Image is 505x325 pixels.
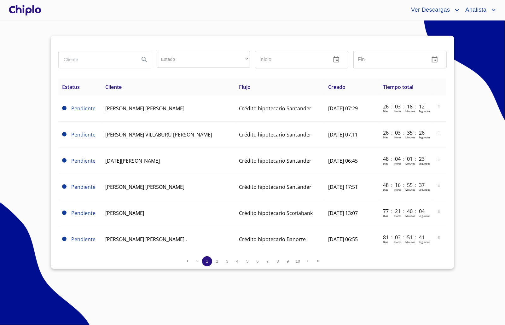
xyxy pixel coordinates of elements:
[406,5,461,15] button: account of current user
[328,84,345,90] span: Creado
[383,109,388,113] p: Dias
[287,259,289,264] span: 9
[71,131,96,138] span: Pendiente
[239,210,313,217] span: Crédito hipotecario Scotiabank
[293,256,303,266] button: 10
[236,259,238,264] span: 4
[59,51,134,68] input: search
[328,236,358,243] span: [DATE] 06:55
[328,210,358,217] span: [DATE] 13:07
[383,129,426,136] p: 26 : 03 : 35 : 26
[406,240,415,244] p: Minutos
[383,155,426,162] p: 48 : 04 : 01 : 23
[212,256,222,266] button: 2
[383,234,426,241] p: 81 : 03 : 51 : 41
[246,259,248,264] span: 5
[239,105,311,112] span: Crédito hipotecario Santander
[232,256,242,266] button: 4
[226,259,228,264] span: 3
[406,136,415,139] p: Minutos
[419,136,431,139] p: Segundos
[395,162,402,165] p: Horas
[206,259,208,264] span: 1
[328,183,358,190] span: [DATE] 17:51
[461,5,490,15] span: Analista
[62,158,67,163] span: Pendiente
[222,256,232,266] button: 3
[406,188,415,191] p: Minutos
[239,131,311,138] span: Crédito hipotecario Santander
[105,157,160,164] span: [DATE][PERSON_NAME]
[216,259,218,264] span: 2
[242,256,252,266] button: 5
[62,184,67,189] span: Pendiente
[419,162,431,165] p: Segundos
[283,256,293,266] button: 9
[202,256,212,266] button: 1
[419,188,431,191] p: Segundos
[296,259,300,264] span: 10
[71,210,96,217] span: Pendiente
[71,183,96,190] span: Pendiente
[328,105,358,112] span: [DATE] 07:29
[383,240,388,244] p: Dias
[328,157,358,164] span: [DATE] 06:45
[406,214,415,218] p: Minutos
[419,240,431,244] p: Segundos
[461,5,497,15] button: account of current user
[266,259,269,264] span: 7
[383,103,426,110] p: 26 : 03 : 18 : 12
[273,256,283,266] button: 8
[395,136,402,139] p: Horas
[62,237,67,241] span: Pendiente
[157,51,250,68] div: ​
[383,208,426,215] p: 77 : 21 : 40 : 04
[263,256,273,266] button: 7
[105,131,212,138] span: [PERSON_NAME] VILLABURU [PERSON_NAME]
[383,136,388,139] p: Dias
[239,84,251,90] span: Flujo
[105,236,187,243] span: [PERSON_NAME] [PERSON_NAME] .
[256,259,258,264] span: 6
[395,240,402,244] p: Horas
[62,132,67,136] span: Pendiente
[419,109,431,113] p: Segundos
[276,259,279,264] span: 8
[328,131,358,138] span: [DATE] 07:11
[406,109,415,113] p: Minutos
[383,188,388,191] p: Dias
[395,109,402,113] p: Horas
[406,5,453,15] span: Ver Descargas
[71,236,96,243] span: Pendiente
[62,106,67,110] span: Pendiente
[395,188,402,191] p: Horas
[383,162,388,165] p: Dias
[105,210,144,217] span: [PERSON_NAME]
[105,84,122,90] span: Cliente
[252,256,263,266] button: 6
[137,52,152,67] button: Search
[105,105,185,112] span: [PERSON_NAME] [PERSON_NAME]
[395,214,402,218] p: Horas
[239,157,311,164] span: Crédito hipotecario Santander
[239,236,306,243] span: Crédito hipotecario Banorte
[62,211,67,215] span: Pendiente
[406,162,415,165] p: Minutos
[71,157,96,164] span: Pendiente
[383,84,414,90] span: Tiempo total
[419,214,431,218] p: Segundos
[383,182,426,189] p: 48 : 16 : 55 : 37
[383,214,388,218] p: Dias
[62,84,80,90] span: Estatus
[105,183,185,190] span: [PERSON_NAME] [PERSON_NAME]
[71,105,96,112] span: Pendiente
[239,183,311,190] span: Crédito hipotecario Santander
